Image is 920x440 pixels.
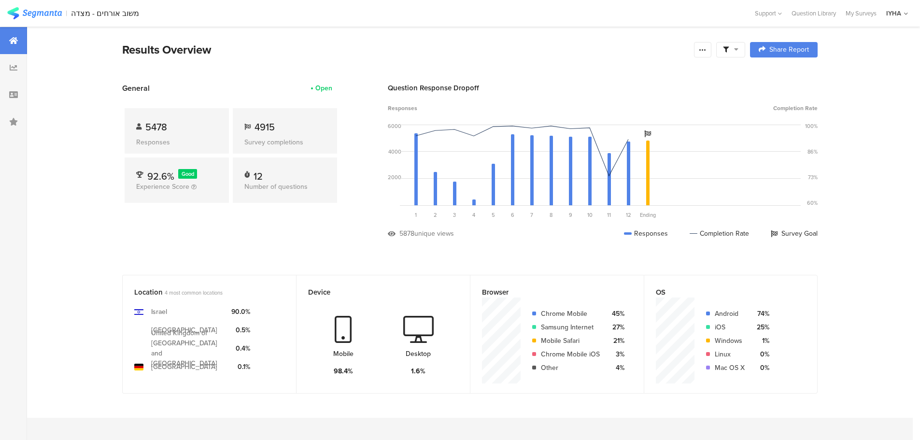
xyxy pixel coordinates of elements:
[807,199,818,207] div: 60%
[807,148,818,156] div: 86%
[151,362,217,372] div: [GEOGRAPHIC_DATA]
[334,366,353,376] div: 98.4%
[134,287,269,298] div: Location
[231,325,250,335] div: 0.5%
[472,211,475,219] span: 4
[122,83,150,94] span: General
[406,349,431,359] div: Desktop
[752,309,769,319] div: 74%
[752,336,769,346] div: 1%
[608,309,624,319] div: 45%
[399,228,414,239] div: 5878
[752,322,769,332] div: 25%
[415,211,417,219] span: 1
[541,349,600,359] div: Chrome Mobile iOS
[255,120,275,134] span: 4915
[308,287,442,298] div: Device
[656,287,790,298] div: OS
[841,9,881,18] a: My Surveys
[569,211,572,219] span: 9
[541,336,600,346] div: Mobile Safari
[7,7,62,19] img: segmanta logo
[231,362,250,372] div: 0.1%
[333,349,354,359] div: Mobile
[411,366,425,376] div: 1.6%
[715,322,745,332] div: iOS
[715,349,745,359] div: Linux
[136,182,189,192] span: Experience Score
[511,211,514,219] span: 6
[771,228,818,239] div: Survey Goal
[434,211,437,219] span: 2
[715,309,745,319] div: Android
[805,122,818,130] div: 100%
[607,211,611,219] span: 11
[71,9,139,18] div: משוב אורחים - מצדה
[752,349,769,359] div: 0%
[165,289,223,297] span: 4 most common locations
[769,46,809,53] span: Share Report
[244,182,308,192] span: Number of questions
[147,169,174,184] span: 92.6%
[136,137,217,147] div: Responses
[587,211,593,219] span: 10
[388,122,401,130] div: 6000
[453,211,456,219] span: 3
[715,336,745,346] div: Windows
[550,211,552,219] span: 8
[608,336,624,346] div: 21%
[715,363,745,373] div: Mac OS X
[66,8,67,19] div: |
[151,307,167,317] div: Israel
[388,83,818,93] div: Question Response Dropoff
[254,169,263,179] div: 12
[414,228,454,239] div: unique views
[626,211,631,219] span: 12
[530,211,533,219] span: 7
[388,173,401,181] div: 2000
[690,228,749,239] div: Completion Rate
[624,228,668,239] div: Responses
[608,363,624,373] div: 4%
[755,6,782,21] div: Support
[808,173,818,181] div: 73%
[541,363,600,373] div: Other
[644,130,651,137] i: Survey Goal
[122,41,689,58] div: Results Overview
[388,104,417,113] span: Responses
[315,83,332,93] div: Open
[886,9,901,18] div: IYHA
[773,104,818,113] span: Completion Rate
[787,9,841,18] a: Question Library
[388,148,401,156] div: 4000
[182,170,194,178] span: Good
[541,309,600,319] div: Chrome Mobile
[541,322,600,332] div: Samsung Internet
[151,328,224,369] div: United Kingdom of [GEOGRAPHIC_DATA] and [GEOGRAPHIC_DATA]
[231,307,250,317] div: 90.0%
[608,349,624,359] div: 3%
[608,322,624,332] div: 27%
[752,363,769,373] div: 0%
[482,287,616,298] div: Browser
[151,325,217,335] div: [GEOGRAPHIC_DATA]
[492,211,495,219] span: 5
[638,211,657,219] div: Ending
[145,120,167,134] span: 5478
[244,137,326,147] div: Survey completions
[231,343,250,354] div: 0.4%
